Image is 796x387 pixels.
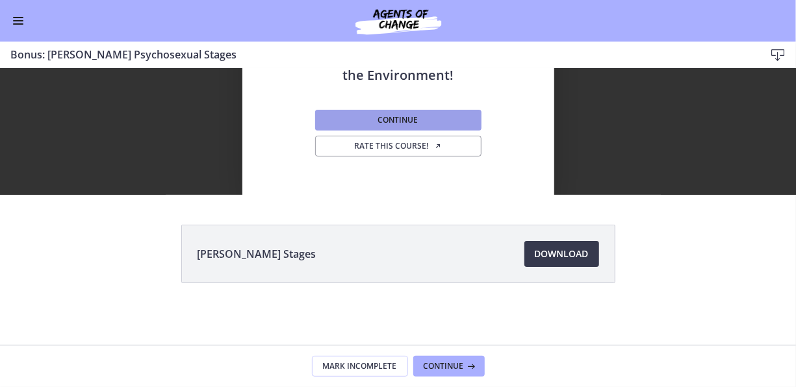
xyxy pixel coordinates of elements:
[315,110,481,131] button: Continue
[434,142,442,150] i: Opens in a new window
[10,13,26,29] button: Enable menu
[323,361,397,371] span: Mark Incomplete
[320,5,476,36] img: Agents of Change
[354,141,442,151] span: Rate this course!
[424,361,464,371] span: Continue
[10,47,744,62] h3: Bonus: [PERSON_NAME] Psychosexual Stages
[378,115,418,125] span: Continue
[312,356,408,377] button: Mark Incomplete
[198,246,316,262] span: [PERSON_NAME] Stages
[524,241,599,267] a: Download
[315,136,481,156] a: Rate this course! Opens in a new window
[413,356,485,377] button: Continue
[535,246,589,262] span: Download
